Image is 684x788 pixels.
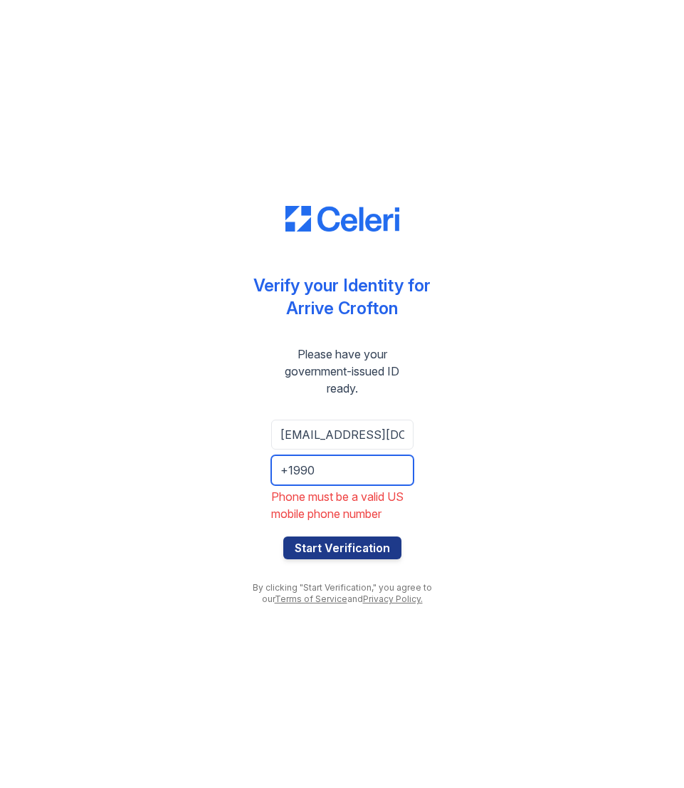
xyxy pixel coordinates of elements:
[271,488,414,522] div: Phone must be a valid US mobile phone number
[363,593,423,604] a: Privacy Policy.
[243,582,442,605] div: By clicking "Start Verification," you agree to our and
[275,593,347,604] a: Terms of Service
[253,274,431,320] div: Verify your Identity for Arrive Crofton
[271,420,414,450] input: Email
[285,206,399,232] img: CE_Logo_Blue-a8612792a0a2168367f1c8372b55b34899dd931a85d93a1a3d3e32e68fde9ad4.png
[271,455,414,485] input: Phone
[243,346,442,397] div: Please have your government-issued ID ready.
[283,536,401,559] button: Start Verification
